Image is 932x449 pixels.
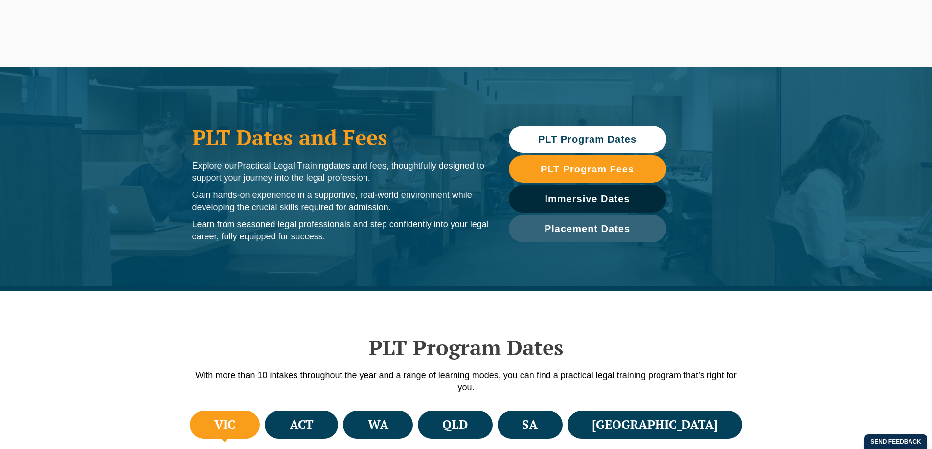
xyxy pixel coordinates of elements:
[192,218,489,243] p: Learn from seasoned legal professionals and step confidently into your legal career, fully equipp...
[192,125,489,150] h1: PLT Dates and Fees
[541,164,634,174] span: PLT Program Fees
[522,417,538,433] h4: SA
[509,126,666,153] a: PLT Program Dates
[187,335,745,360] h2: PLT Program Dates
[538,134,636,144] span: PLT Program Dates
[442,417,468,433] h4: QLD
[237,161,329,171] span: Practical Legal Training
[368,417,388,433] h4: WA
[214,417,235,433] h4: VIC
[509,185,666,213] a: Immersive Dates
[545,194,630,204] span: Immersive Dates
[509,215,666,242] a: Placement Dates
[592,417,718,433] h4: [GEOGRAPHIC_DATA]
[187,369,745,394] p: With more than 10 intakes throughout the year and a range of learning modes, you can find a pract...
[192,189,489,214] p: Gain hands-on experience in a supportive, real-world environment while developing the crucial ski...
[545,224,630,234] span: Placement Dates
[192,160,489,184] p: Explore our dates and fees, thoughtfully designed to support your journey into the legal profession.
[290,417,314,433] h4: ACT
[509,155,666,183] a: PLT Program Fees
